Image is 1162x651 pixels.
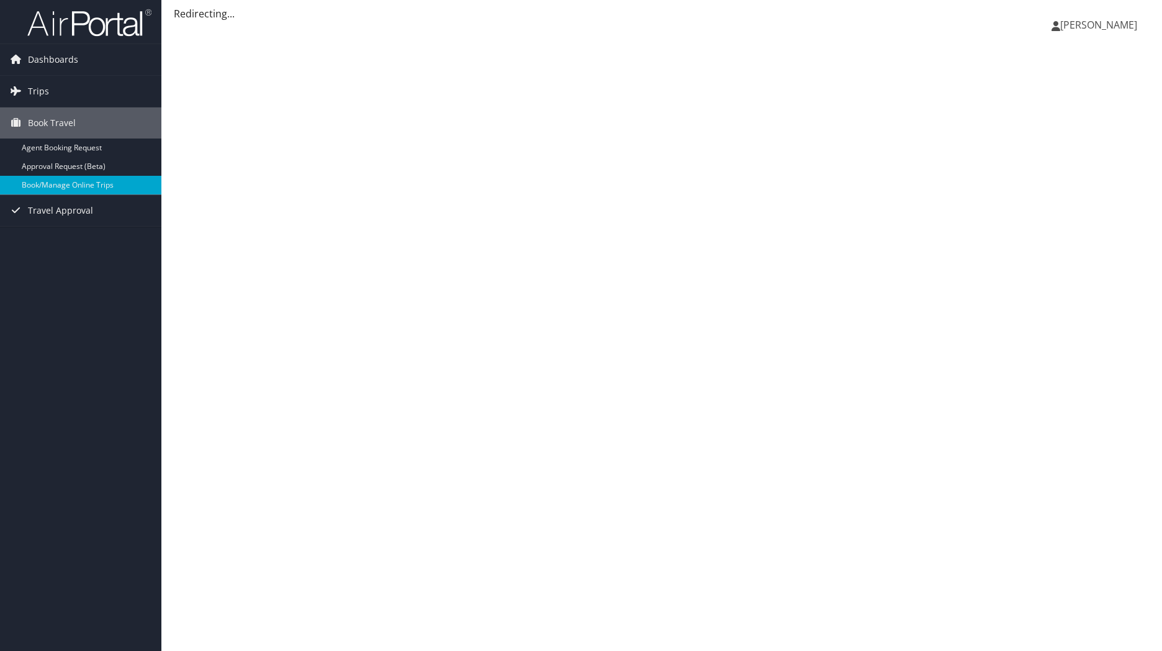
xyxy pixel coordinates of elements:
span: Travel Approval [28,195,93,226]
span: [PERSON_NAME] [1060,18,1137,32]
span: Dashboards [28,44,78,75]
img: airportal-logo.png [27,8,151,37]
div: Redirecting... [174,6,1150,21]
span: Trips [28,76,49,107]
span: Book Travel [28,107,76,139]
a: [PERSON_NAME] [1052,6,1150,43]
